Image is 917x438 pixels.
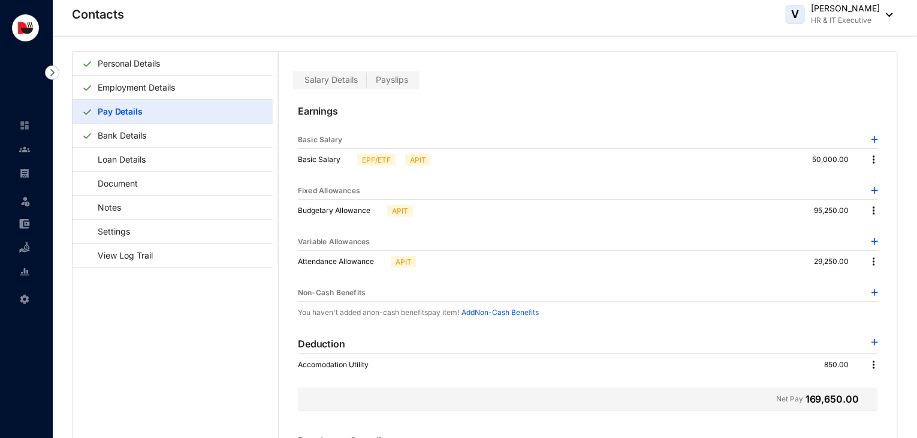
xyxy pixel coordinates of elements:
img: leave-unselected.2934df6273408c3f84d9.svg [19,195,31,207]
img: dropdown-black.8e83cc76930a90b1a4fdb6d089b7bf3a.svg [880,13,893,17]
p: Attendance Allowance [298,256,386,268]
img: more.27664ee4a8faa814348e188645a3c1fc.svg [868,205,880,217]
p: Variable Allowances [298,236,370,248]
p: APIT [392,205,408,216]
img: report-unselected.e6a6b4230fc7da01f883.svg [19,266,30,277]
p: APIT [396,256,412,267]
a: Bank Details [93,123,151,148]
img: nav-icon-right.af6afadce00d159da59955279c43614e.svg [45,65,59,80]
a: Notes [82,195,125,220]
p: [PERSON_NAME] [811,2,880,14]
img: loan-unselected.d74d20a04637f2d15ab5.svg [19,242,30,253]
img: plus-blue.82faced185f92b6205e0ad2e478a7993.svg [871,289,878,296]
p: Accomodation Utility [298,359,381,371]
span: Payslips [376,74,408,85]
a: Employment Details [93,75,180,100]
li: Loan [10,236,38,260]
p: Earnings [298,104,878,131]
a: Pay Details [93,99,147,124]
img: plus-blue.82faced185f92b6205e0ad2e478a7993.svg [871,136,878,143]
p: 95,250.00 [814,205,858,217]
p: Basic Salary [298,134,342,146]
img: expense-unselected.2edcf0507c847f3e9e96.svg [19,218,30,229]
a: Document [82,171,142,196]
li: Payroll [10,161,38,185]
p: Net Pay [776,392,803,406]
p: Add Non-Cash Benefits [461,307,539,319]
a: Loan Details [82,147,150,172]
li: Contacts [10,137,38,161]
li: Reports [10,260,38,284]
span: Salary Details [304,74,358,85]
p: Non-Cash Benefits [298,287,366,299]
img: more.27664ee4a8faa814348e188645a3c1fc.svg [868,256,880,268]
img: more.27664ee4a8faa814348e188645a3c1fc.svg [868,359,880,371]
p: Contacts [72,6,124,23]
p: Basic Salary [298,154,352,166]
img: payroll-unselected.b590312f920e76f0c668.svg [19,168,30,179]
li: Expenses [10,212,38,236]
p: 169,650.00 [806,392,859,406]
a: View Log Trail [82,243,157,268]
img: home-unselected.a29eae3204392db15eaf.svg [19,120,30,131]
img: logo [12,14,39,41]
img: plus-blue.82faced185f92b6205e0ad2e478a7993.svg [871,238,878,245]
p: 29,250.00 [814,256,858,268]
p: EPF/ETF [362,154,391,165]
p: HR & IT Executive [811,14,880,26]
img: settings-unselected.1febfda315e6e19643a1.svg [19,294,30,305]
li: Home [10,113,38,137]
p: 50,000.00 [812,154,858,166]
img: people-unselected.118708e94b43a90eceab.svg [19,144,30,155]
p: 850.00 [824,359,858,371]
p: Budgetary Allowance [298,205,382,217]
p: You haven't added a non-cash benefits pay item! [298,307,459,319]
img: plus-blue.82faced185f92b6205e0ad2e478a7993.svg [871,187,878,194]
span: V [792,9,800,20]
a: Personal Details [93,51,165,76]
a: Settings [82,219,134,244]
p: Fixed Allowances [298,185,360,197]
img: plus-blue.82faced185f92b6205e0ad2e478a7993.svg [871,339,878,346]
img: more.27664ee4a8faa814348e188645a3c1fc.svg [868,154,880,166]
p: Deduction [298,337,345,351]
p: APIT [410,154,426,165]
